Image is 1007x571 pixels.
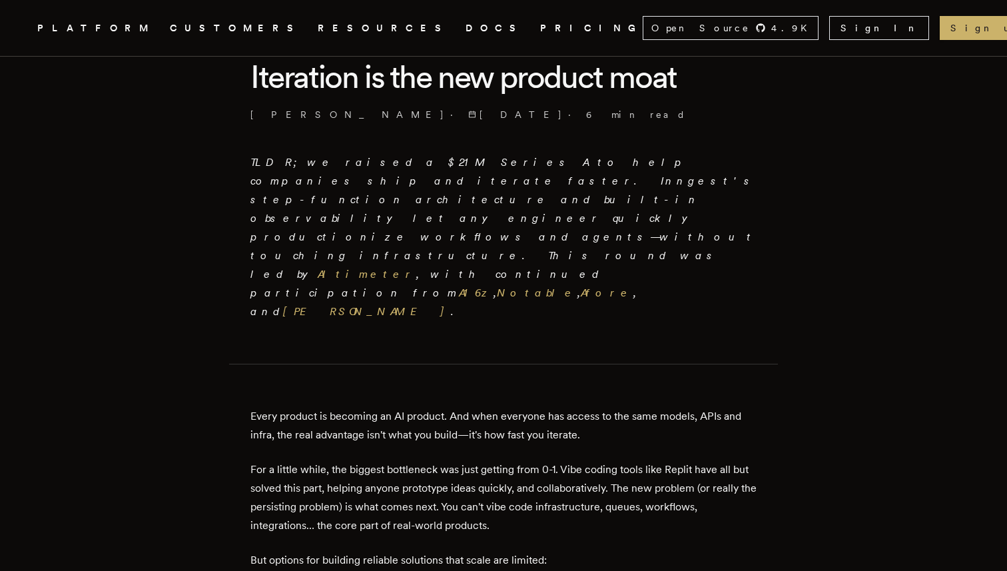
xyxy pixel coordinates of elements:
[318,20,450,37] button: RESOURCES
[250,156,757,318] em: TLDR; we raised a $21M Series A to help companies ship and iterate faster. Inngest's step-functio...
[459,286,494,299] a: A16z
[250,108,757,121] p: · ·
[250,56,757,97] h1: Iteration is the new product moat
[250,460,757,535] p: For a little while, the biggest bottleneck was just getting from 0-1. Vibe coding tools like Repl...
[540,20,643,37] a: PRICING
[771,21,815,35] span: 4.9 K
[250,551,757,570] p: But options for building reliable solutions that scale are limited:
[581,286,633,299] a: Afore
[250,108,445,121] a: [PERSON_NAME]
[586,108,686,121] span: 6 min read
[283,305,451,318] a: [PERSON_NAME]
[829,16,929,40] a: Sign In
[468,108,563,121] span: [DATE]
[318,268,416,281] a: Altimeter
[170,20,302,37] a: CUSTOMERS
[651,21,750,35] span: Open Source
[466,20,524,37] a: DOCS
[37,20,154,37] button: PLATFORM
[497,286,577,299] a: Notable
[250,407,757,444] p: Every product is becoming an AI product. And when everyone has access to the same models, APIs an...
